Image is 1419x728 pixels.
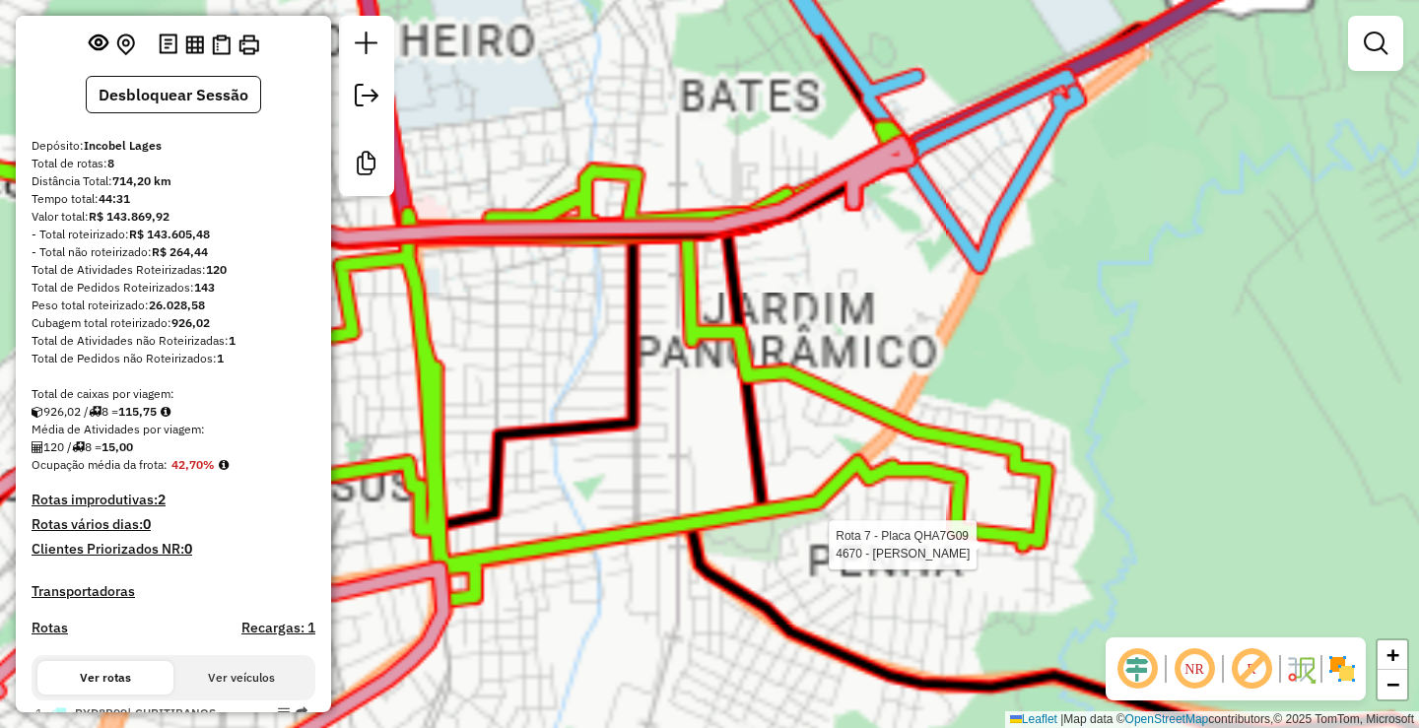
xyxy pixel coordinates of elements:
[1326,653,1358,685] img: Exibir/Ocultar setores
[32,421,315,438] div: Média de Atividades por viagem:
[1386,672,1399,696] span: −
[32,261,315,279] div: Total de Atividades Roteirizadas:
[1378,640,1407,670] a: Zoom in
[32,492,315,508] h4: Rotas improdutivas:
[32,583,315,600] h4: Transportadoras
[1386,642,1399,667] span: +
[32,332,315,350] div: Total de Atividades não Roteirizadas:
[32,155,315,172] div: Total de rotas:
[1171,645,1218,693] span: Ocultar NR
[184,540,192,558] strong: 0
[32,438,315,456] div: 120 / 8 =
[296,706,307,718] em: Rota exportada
[32,457,168,472] span: Ocupação média da frota:
[152,244,208,259] strong: R$ 264,44
[32,137,315,155] div: Depósito:
[129,227,210,241] strong: R$ 143.605,48
[32,243,315,261] div: - Total não roteirizado:
[32,403,315,421] div: 926,02 / 8 =
[155,30,181,60] button: Logs desbloquear sessão
[158,491,166,508] strong: 2
[85,29,112,60] button: Exibir sessão original
[181,31,208,57] button: Visualizar relatório de Roteirização
[194,280,215,295] strong: 143
[35,705,216,720] span: 1 -
[229,333,236,348] strong: 1
[32,350,315,367] div: Total de Pedidos não Roteirizados:
[72,441,85,453] i: Total de rotas
[143,515,151,533] strong: 0
[32,441,43,453] i: Total de Atividades
[347,24,386,68] a: Nova sessão e pesquisa
[127,705,216,720] span: | CURITIBANOS
[173,661,309,695] button: Ver veículos
[112,30,139,60] button: Centralizar mapa no depósito ou ponto de apoio
[32,190,315,208] div: Tempo total:
[118,404,157,419] strong: 115,75
[1228,645,1275,693] span: Exibir rótulo
[206,262,227,277] strong: 120
[75,705,127,720] span: RYD8B99
[32,226,315,243] div: - Total roteirizado:
[1356,24,1395,63] a: Exibir filtros
[241,620,315,636] h4: Recargas: 1
[37,661,173,695] button: Ver rotas
[112,173,171,188] strong: 714,20 km
[347,144,386,188] a: Criar modelo
[278,706,290,718] em: Opções
[84,138,162,153] strong: Incobel Lages
[101,439,133,454] strong: 15,00
[86,76,261,113] button: Desbloquear Sessão
[32,172,315,190] div: Distância Total:
[171,457,215,472] strong: 42,70%
[1285,653,1317,685] img: Fluxo de ruas
[1010,712,1057,726] a: Leaflet
[219,459,229,471] em: Média calculada utilizando a maior ocupação (%Peso ou %Cubagem) de cada rota da sessão. Rotas cro...
[99,191,130,206] strong: 44:31
[208,31,235,59] button: Visualizar Romaneio
[32,385,315,403] div: Total de caixas por viagem:
[89,209,169,224] strong: R$ 143.869,92
[1060,712,1063,726] span: |
[32,279,315,297] div: Total de Pedidos Roteirizados:
[32,620,68,636] a: Rotas
[161,406,170,418] i: Meta Caixas/viagem: 1,00 Diferença: 114,75
[89,406,101,418] i: Total de rotas
[107,156,114,170] strong: 8
[347,76,386,120] a: Exportar sessão
[217,351,224,365] strong: 1
[32,406,43,418] i: Cubagem total roteirizado
[32,541,315,558] h4: Clientes Priorizados NR:
[1125,712,1209,726] a: OpenStreetMap
[32,314,315,332] div: Cubagem total roteirizado:
[32,516,315,533] h4: Rotas vários dias:
[32,208,315,226] div: Valor total:
[235,31,263,59] button: Imprimir Rotas
[1378,670,1407,699] a: Zoom out
[1114,645,1161,693] span: Ocultar deslocamento
[32,297,315,314] div: Peso total roteirizado:
[149,298,205,312] strong: 26.028,58
[171,315,210,330] strong: 926,02
[1005,711,1419,728] div: Map data © contributors,© 2025 TomTom, Microsoft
